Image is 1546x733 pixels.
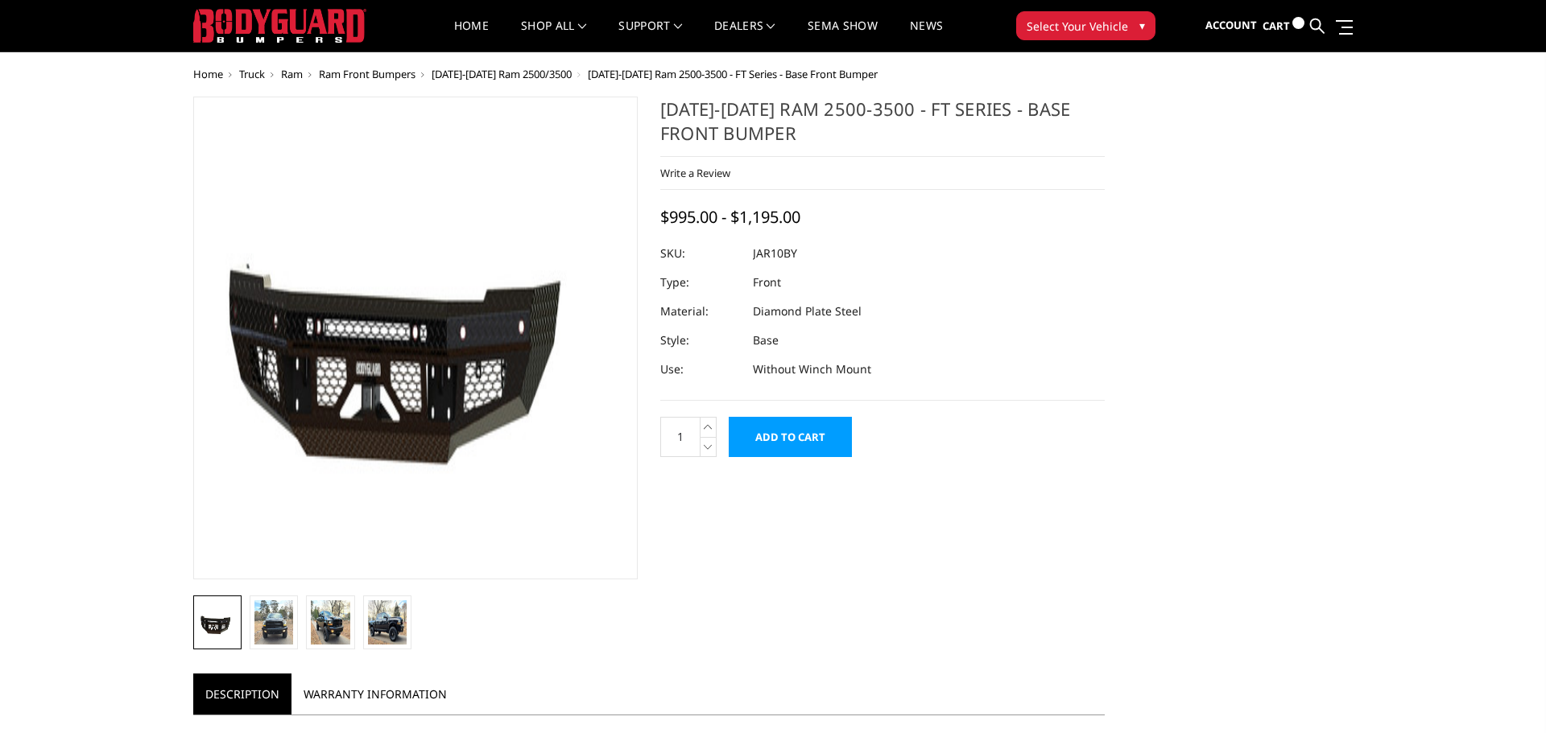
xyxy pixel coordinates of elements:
[311,600,349,644] img: 2010-2018 Ram 2500-3500 - FT Series - Base Front Bumper
[660,355,741,384] dt: Use:
[1205,4,1257,47] a: Account
[714,20,775,51] a: Dealers
[753,326,779,355] dd: Base
[239,67,265,81] a: Truck
[588,67,878,81] span: [DATE]-[DATE] Ram 2500-3500 - FT Series - Base Front Bumper
[660,206,800,228] span: $995.00 - $1,195.00
[1016,11,1155,40] button: Select Your Vehicle
[1263,19,1290,33] span: Cart
[660,239,741,268] dt: SKU:
[198,101,633,574] img: 2010-2018 Ram 2500-3500 - FT Series - Base Front Bumper
[198,600,237,644] img: 2010-2018 Ram 2500-3500 - FT Series - Base Front Bumper
[432,67,572,81] a: [DATE]-[DATE] Ram 2500/3500
[281,67,303,81] a: Ram
[729,417,852,457] input: Add to Cart
[193,67,223,81] a: Home
[193,9,366,43] img: BODYGUARD BUMPERS
[660,297,741,326] dt: Material:
[753,268,781,297] dd: Front
[1139,17,1145,34] span: ▾
[660,166,730,180] a: Write a Review
[368,600,407,644] img: 2010-2018 Ram 2500-3500 - FT Series - Base Front Bumper
[193,673,291,714] a: Description
[753,355,871,384] dd: Without Winch Mount
[319,67,415,81] a: Ram Front Bumpers
[660,326,741,355] dt: Style:
[1205,18,1257,32] span: Account
[454,20,489,51] a: Home
[1263,4,1304,48] a: Cart
[660,97,1105,157] h1: [DATE]-[DATE] Ram 2500-3500 - FT Series - Base Front Bumper
[808,20,878,51] a: SEMA Show
[753,239,797,268] dd: JAR10BY
[753,297,862,326] dd: Diamond Plate Steel
[618,20,682,51] a: Support
[910,20,943,51] a: News
[1027,18,1128,35] span: Select Your Vehicle
[254,600,293,644] img: 2010-2018 Ram 2500-3500 - FT Series - Base Front Bumper
[291,673,459,714] a: Warranty Information
[193,97,638,579] a: 2010-2018 Ram 2500-3500 - FT Series - Base Front Bumper
[660,268,741,297] dt: Type:
[521,20,586,51] a: shop all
